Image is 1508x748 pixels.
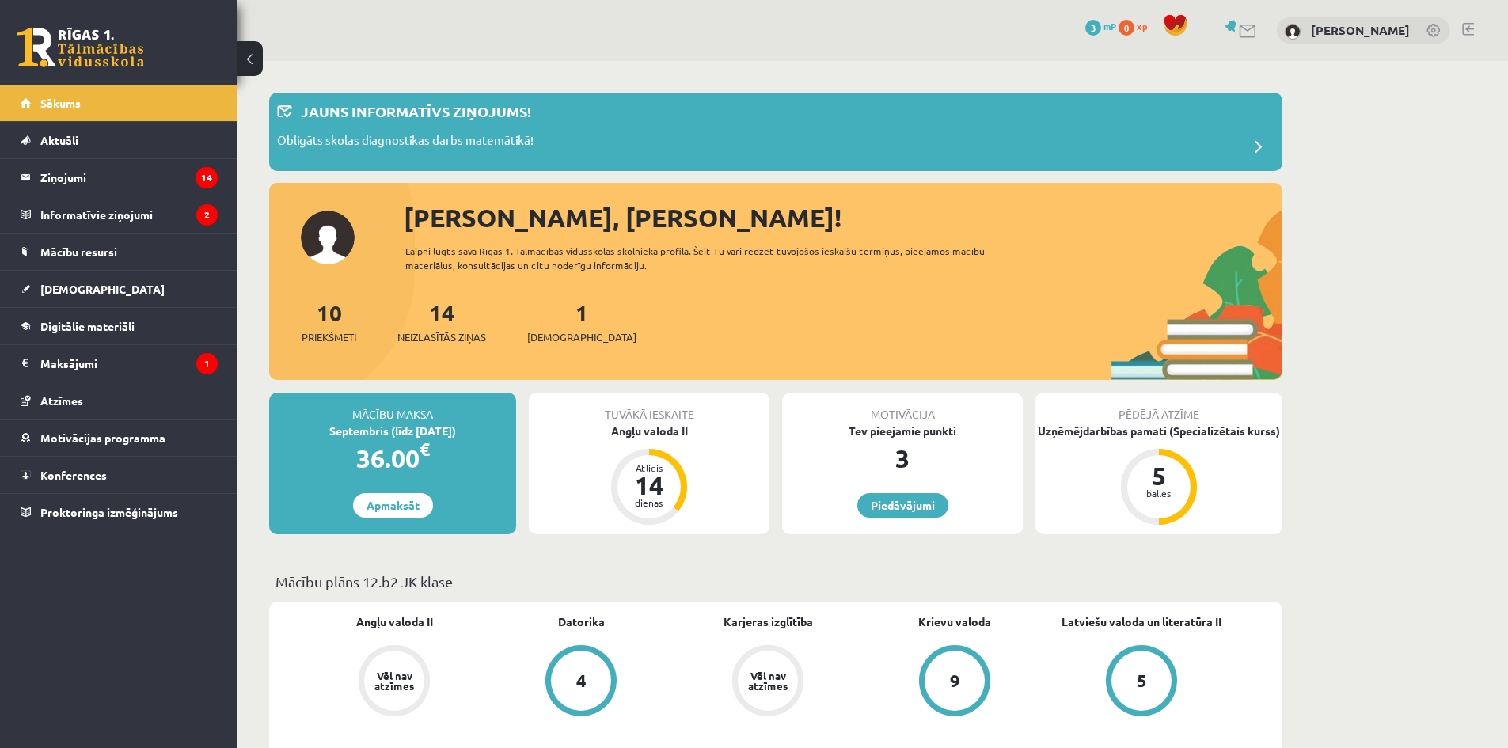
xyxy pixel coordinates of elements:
[21,457,218,493] a: Konferences
[301,645,488,720] a: Vēl nav atzīmes
[269,439,516,477] div: 36.00
[40,159,218,196] legend: Ziņojumi
[1119,20,1155,32] a: 0 xp
[40,96,81,110] span: Sākums
[21,308,218,344] a: Digitālie materiāli
[674,645,861,720] a: Vēl nav atzīmes
[529,393,769,423] div: Tuvākā ieskaite
[40,505,178,519] span: Proktoringa izmēģinājums
[21,382,218,419] a: Atzīmes
[488,645,674,720] a: 4
[1035,393,1282,423] div: Pēdējā atzīme
[857,493,948,518] a: Piedāvājumi
[527,298,636,345] a: 1[DEMOGRAPHIC_DATA]
[625,463,673,473] div: Atlicis
[196,204,218,226] i: 2
[40,431,165,445] span: Motivācijas programma
[404,199,1282,237] div: [PERSON_NAME], [PERSON_NAME]!
[21,234,218,270] a: Mācību resursi
[40,282,165,296] span: [DEMOGRAPHIC_DATA]
[1035,423,1282,527] a: Uzņēmējdarbības pamati (Specializētais kurss) 5 balles
[40,468,107,482] span: Konferences
[353,493,433,518] a: Apmaksāt
[1062,613,1221,630] a: Latviešu valoda un literatūra II
[1137,672,1147,689] div: 5
[275,571,1276,592] p: Mācību plāns 12.b2 JK klase
[196,167,218,188] i: 14
[40,345,218,382] legend: Maksājumi
[40,196,218,233] legend: Informatīvie ziņojumi
[21,494,218,530] a: Proktoringa izmēģinājums
[1048,645,1235,720] a: 5
[277,101,1274,163] a: Jauns informatīvs ziņojums! Obligāts skolas diagnostikas darbs matemātikā!
[1137,20,1147,32] span: xp
[529,423,769,527] a: Angļu valoda II Atlicis 14 dienas
[1103,20,1116,32] span: mP
[277,131,534,154] p: Obligāts skolas diagnostikas darbs matemātikā!
[1285,24,1301,40] img: Timofejs Nazarovs
[397,298,486,345] a: 14Neizlasītās ziņas
[782,423,1023,439] div: Tev pieejamie punkti
[1035,423,1282,439] div: Uzņēmējdarbības pamati (Specializētais kurss)
[40,319,135,333] span: Digitālie materiāli
[372,670,416,691] div: Vēl nav atzīmes
[1085,20,1101,36] span: 3
[782,393,1023,423] div: Motivācija
[269,393,516,423] div: Mācību maksa
[625,473,673,498] div: 14
[1311,22,1410,38] a: [PERSON_NAME]
[724,613,813,630] a: Karjeras izglītība
[1119,20,1134,36] span: 0
[21,345,218,382] a: Maksājumi1
[1135,488,1183,498] div: balles
[950,672,960,689] div: 9
[746,670,790,691] div: Vēl nav atzīmes
[40,393,83,408] span: Atzīmes
[17,28,144,67] a: Rīgas 1. Tālmācības vidusskola
[529,423,769,439] div: Angļu valoda II
[40,133,78,147] span: Aktuāli
[782,439,1023,477] div: 3
[302,329,356,345] span: Priekšmeti
[21,420,218,456] a: Motivācijas programma
[21,271,218,307] a: [DEMOGRAPHIC_DATA]
[576,672,587,689] div: 4
[558,613,605,630] a: Datorika
[21,196,218,233] a: Informatīvie ziņojumi2
[918,613,991,630] a: Krievu valoda
[405,244,1013,272] div: Laipni lūgts savā Rīgas 1. Tālmācības vidusskolas skolnieka profilā. Šeit Tu vari redzēt tuvojošo...
[527,329,636,345] span: [DEMOGRAPHIC_DATA]
[625,498,673,507] div: dienas
[21,122,218,158] a: Aktuāli
[269,423,516,439] div: Septembris (līdz [DATE])
[1085,20,1116,32] a: 3 mP
[196,353,218,374] i: 1
[397,329,486,345] span: Neizlasītās ziņas
[420,438,430,461] span: €
[1135,463,1183,488] div: 5
[21,85,218,121] a: Sākums
[861,645,1048,720] a: 9
[40,245,117,259] span: Mācību resursi
[356,613,433,630] a: Angļu valoda II
[21,159,218,196] a: Ziņojumi14
[301,101,531,122] p: Jauns informatīvs ziņojums!
[302,298,356,345] a: 10Priekšmeti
